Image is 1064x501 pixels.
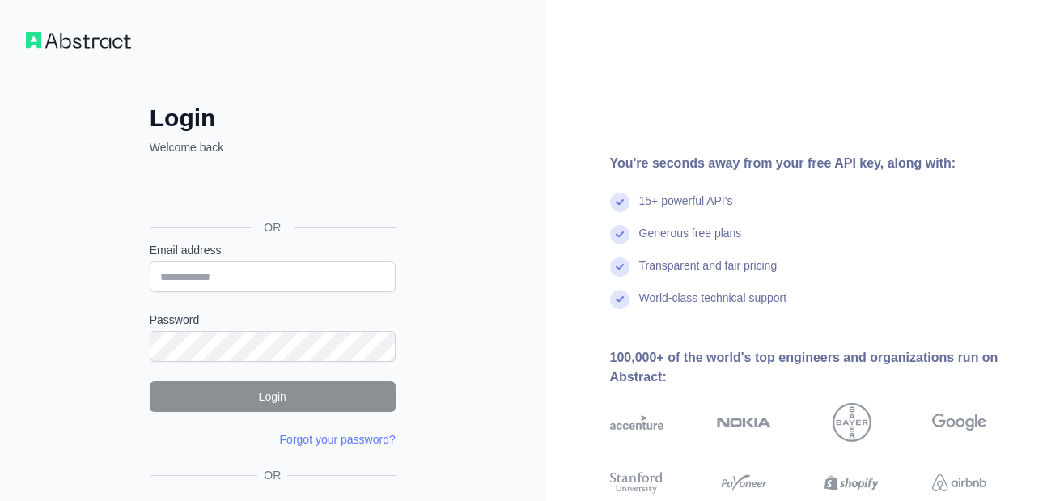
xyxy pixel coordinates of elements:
img: check mark [610,193,629,212]
label: Password [150,312,396,328]
img: google [932,403,986,442]
div: World-class technical support [639,290,787,322]
img: nokia [717,403,771,442]
div: 15+ powerful API's [639,193,733,225]
a: Forgot your password? [280,433,396,446]
span: OR [251,219,294,236]
img: Workflow [26,32,131,49]
button: Login [150,381,396,412]
div: 100,000+ of the world's top engineers and organizations run on Abstract: [610,348,1039,387]
span: OR [257,467,287,483]
img: airbnb [932,469,986,496]
img: payoneer [717,469,771,496]
img: check mark [610,257,629,277]
img: check mark [610,290,629,309]
label: Email address [150,242,396,258]
img: accenture [610,403,664,442]
img: stanford university [610,469,664,496]
img: check mark [610,225,629,244]
h2: Login [150,104,396,133]
div: You're seconds away from your free API key, along with: [610,154,1039,173]
div: Transparent and fair pricing [639,257,778,290]
p: Welcome back [150,139,396,155]
div: Generous free plans [639,225,742,257]
iframe: Sign in with Google Button [142,173,401,209]
img: shopify [824,469,879,496]
img: bayer [833,403,871,442]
